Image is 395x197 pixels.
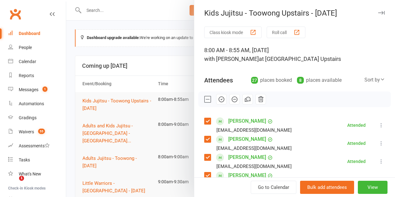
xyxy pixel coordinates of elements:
a: Clubworx [7,6,23,22]
a: Messages 1 [8,83,66,97]
div: Assessments [19,143,50,148]
div: Attended [347,123,366,127]
div: People [19,45,32,50]
span: with [PERSON_NAME] [204,56,259,62]
a: [PERSON_NAME] [228,152,266,162]
a: What's New [8,167,66,181]
a: Go to Calendar [251,181,296,194]
a: [PERSON_NAME] [228,116,266,126]
a: Calendar [8,55,66,69]
a: [PERSON_NAME] [228,170,266,180]
div: Reports [19,73,34,78]
div: [EMAIL_ADDRESS][DOMAIN_NAME] [216,144,292,152]
div: places available [297,76,342,85]
div: Messages [19,87,38,92]
div: Sort by [364,76,385,84]
a: Dashboard [8,27,66,41]
span: 1 [19,176,24,181]
div: Dashboard [19,31,40,36]
a: Automations [8,97,66,111]
span: 55 [38,129,45,134]
button: Bulk add attendees [300,181,354,194]
div: What's New [19,171,41,176]
a: Tasks [8,153,66,167]
a: Waivers 55 [8,125,66,139]
iframe: Intercom live chat [6,176,21,191]
div: 27 [251,77,258,84]
span: at [GEOGRAPHIC_DATA] Upstairs [259,56,341,62]
div: Attendees [204,76,233,85]
a: Gradings [8,111,66,125]
div: Attended [347,141,366,145]
button: Class kiosk mode [204,27,262,38]
div: 8:00 AM - 8:55 AM, [DATE] [204,46,385,63]
div: 8 [297,77,304,84]
div: Attended [347,159,366,164]
div: Tasks [19,157,30,162]
div: Automations [19,101,44,106]
div: [EMAIL_ADDRESS][DOMAIN_NAME] [216,162,292,170]
button: View [358,181,388,194]
div: Gradings [19,115,37,120]
a: Reports [8,69,66,83]
a: People [8,41,66,55]
span: 1 [42,86,47,92]
div: Waivers [19,129,34,134]
div: places booked [251,76,292,85]
div: Calendar [19,59,36,64]
a: Assessments [8,139,66,153]
a: [PERSON_NAME] [228,134,266,144]
button: Roll call [267,27,305,38]
div: Kids Jujitsu - Toowong Upstairs - [DATE] [194,9,395,17]
div: [EMAIL_ADDRESS][DOMAIN_NAME] [216,126,292,134]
